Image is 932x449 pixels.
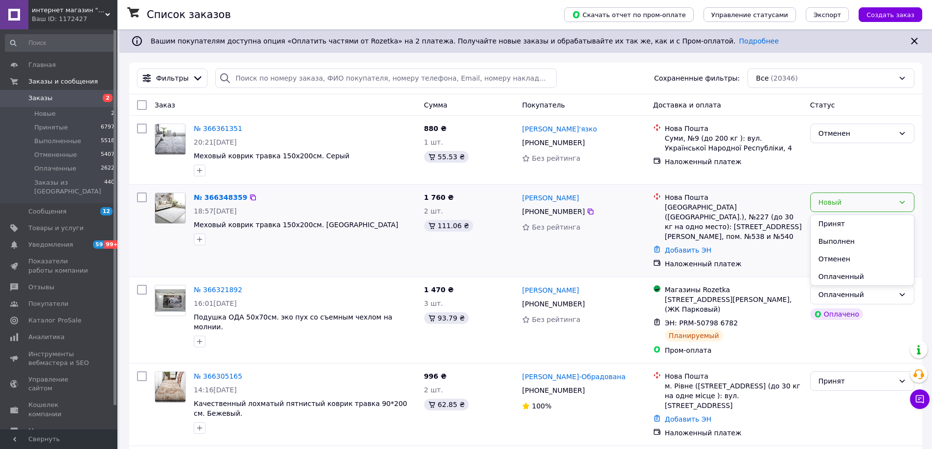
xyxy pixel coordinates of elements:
[155,372,185,402] img: Фото товару
[104,240,120,249] span: 99+
[194,313,392,331] a: Подушка ОДА 50х70см. эко пух со съемным чехлом на молнии.
[28,350,91,367] span: Инструменты вебмастера и SEO
[424,101,448,109] span: Сумма
[28,257,91,275] span: Показатели работы компании
[810,101,835,109] span: Статус
[155,193,185,223] img: Фото товару
[194,372,242,380] a: № 366305165
[424,312,469,324] div: 93.79 ₴
[104,178,114,196] span: 440
[704,7,796,22] button: Управление статусами
[424,220,473,232] div: 111.06 ₴
[155,285,186,316] a: Фото товару
[28,224,84,233] span: Товары и услуги
[155,371,186,403] a: Фото товару
[28,333,65,342] span: Аналитика
[665,192,802,202] div: Нова Пошта
[532,223,580,231] span: Без рейтинга
[771,74,797,82] span: (20346)
[665,202,802,241] div: [GEOGRAPHIC_DATA] ([GEOGRAPHIC_DATA].), №227 (до 30 кг на одно место): [STREET_ADDRESS][PERSON_NA...
[665,133,802,153] div: Суми, №9 (до 200 кг ): вул. Української Народної Республіки, 4
[34,164,76,173] span: Оплаченные
[814,11,841,19] span: Экспорт
[32,6,105,15] span: интернет магазин " Интер Маркет"
[522,285,579,295] a: [PERSON_NAME]
[818,197,894,208] div: Новый
[424,386,443,394] span: 2 шт.
[101,150,114,159] span: 5407
[194,125,242,132] a: № 366361351
[522,386,585,394] span: [PHONE_NUMBER]
[564,7,694,22] button: Скачать отчет по пром-оплате
[818,289,894,300] div: Оплаченный
[665,295,802,314] div: [STREET_ADDRESS][PERSON_NAME], (ЖК Парковый)
[155,101,175,109] span: Заказ
[28,77,98,86] span: Заказы и сообщения
[101,123,114,132] span: 6797
[28,401,91,418] span: Кошелек компании
[522,372,625,382] a: [PERSON_NAME]-Обрадована
[103,94,113,102] span: 2
[194,221,398,229] a: Меховый коврик травка 150х200см. [GEOGRAPHIC_DATA]
[572,10,686,19] span: Скачать отчет по пром-оплате
[849,10,922,18] a: Создать заказ
[32,15,117,23] div: Ваш ID: 1172427
[28,299,68,308] span: Покупатели
[522,124,597,134] a: [PERSON_NAME]'язко
[910,389,930,409] button: Чат с покупателем
[28,427,53,435] span: Маркет
[806,7,849,22] button: Экспорт
[101,137,114,146] span: 5518
[34,123,68,132] span: Принятые
[28,316,81,325] span: Каталог ProSale
[756,73,769,83] span: Все
[28,94,52,103] span: Заказы
[532,316,580,323] span: Без рейтинга
[711,11,788,19] span: Управление статусами
[522,101,565,109] span: Покупатель
[654,73,740,83] span: Сохраненные фильтры:
[522,208,585,215] span: [PHONE_NUMBER]
[194,386,237,394] span: 14:16[DATE]
[34,150,77,159] span: Отмененные
[811,250,914,268] li: Отменен
[93,240,104,249] span: 59
[653,101,721,109] span: Доставка и оплата
[532,154,580,162] span: Без рейтинга
[156,73,188,83] span: Фильтры
[665,157,802,167] div: Наложенный платеж
[424,151,469,163] div: 55.53 ₴
[665,415,711,423] a: Добавить ЭН
[424,138,443,146] span: 1 шт.
[424,193,454,201] span: 1 760 ₴
[194,138,237,146] span: 20:21[DATE]
[28,207,67,216] span: Сообщения
[665,259,802,269] div: Наложенный платеж
[194,286,242,294] a: № 366321892
[665,319,738,327] span: ЭН: PRM-50798 6782
[866,11,914,19] span: Создать заказ
[194,400,407,417] a: Качественный лохматый пятнистый коврик травка 90*200 см. Бежевый.
[665,124,802,133] div: Нова Пошта
[28,375,91,393] span: Управление сайтом
[811,215,914,233] li: Принят
[34,109,56,118] span: Новые
[665,428,802,438] div: Наложенный платеж
[532,402,551,410] span: 100%
[155,124,185,154] img: Фото товару
[424,207,443,215] span: 2 шт.
[665,345,802,355] div: Пром-оплата
[111,109,114,118] span: 2
[811,268,914,285] li: Оплаченный
[818,376,894,386] div: Принят
[5,34,115,52] input: Поиск
[665,330,723,342] div: Планируемый
[424,286,454,294] span: 1 470 ₴
[424,372,447,380] span: 996 ₴
[522,300,585,308] span: [PHONE_NUMBER]
[665,285,802,295] div: Магазины Rozetka
[194,193,247,201] a: № 366348359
